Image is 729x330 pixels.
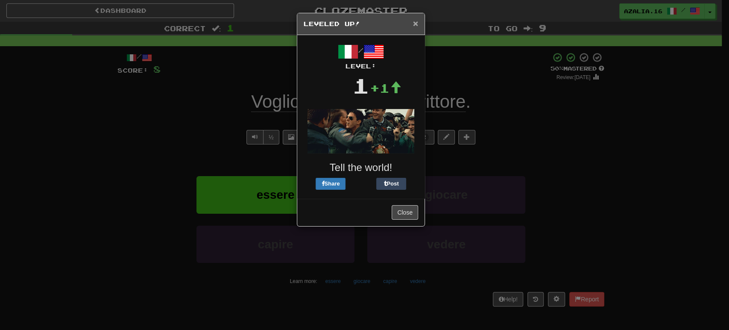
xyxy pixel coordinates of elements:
[304,62,418,71] div: Level:
[413,19,418,28] button: Close
[304,162,418,173] h3: Tell the world!
[370,80,401,97] div: +1
[316,178,345,190] button: Share
[376,178,406,190] button: Post
[392,205,418,220] button: Close
[304,41,418,71] div: /
[352,71,370,100] div: 1
[345,178,376,190] iframe: X Post Button
[304,20,418,28] h5: Leveled Up!
[413,18,418,28] span: ×
[307,109,414,153] img: topgun-769e91374289d1a7cee4bdcce2229f64f1fa97f7cbbef9a35b896cb17c9c8419.gif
